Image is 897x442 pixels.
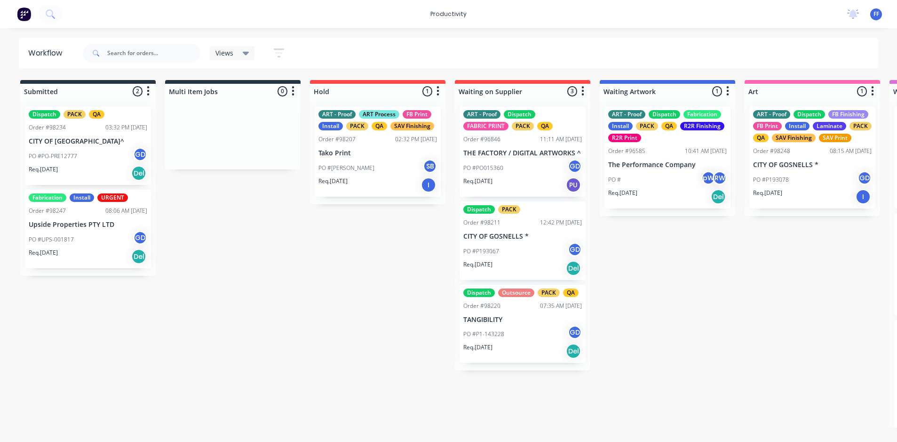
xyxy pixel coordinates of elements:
[346,122,368,130] div: PACK
[608,134,641,142] div: R2R Print
[512,122,534,130] div: PACK
[105,123,147,132] div: 03:32 PM [DATE]
[359,110,399,119] div: ART Process
[566,261,581,276] div: Del
[538,289,560,297] div: PACK
[849,122,872,130] div: PACK
[315,106,441,197] div: ART - ProofART ProcessFB PrintInstallPACKQASAV FinishingOrder #9820702:32 PM [DATE]Tako PrintPO #...
[819,134,851,142] div: SAV Print
[661,122,677,130] div: QA
[29,221,147,229] p: Upside Properties PTY LTD
[463,343,492,352] p: Req. [DATE]
[857,171,872,185] div: GD
[463,205,495,214] div: Dispatch
[873,10,879,18] span: FF
[426,7,471,21] div: productivity
[70,193,94,202] div: Install
[537,122,553,130] div: QA
[463,122,508,130] div: FABRIC PRINT
[29,123,66,132] div: Order #98234
[403,110,431,119] div: FB Print
[390,122,434,130] div: SAV Finishing
[568,159,582,173] div: GD
[540,218,582,227] div: 12:42 PM [DATE]
[131,249,146,264] div: Del
[608,161,727,169] p: The Performance Company
[604,106,730,209] div: ART - ProofDispatchFabricationInstallPACKQAR2R FinishingR2R PrintOrder #9658510:41 AM [DATE]The P...
[318,110,356,119] div: ART - Proof
[318,122,343,130] div: Install
[463,110,500,119] div: ART - Proof
[318,135,356,144] div: Order #98207
[608,110,645,119] div: ART - Proof
[463,177,492,185] p: Req. [DATE]
[463,302,500,310] div: Order #98220
[460,285,586,363] div: DispatchOutsourcePACKQAOrder #9822007:35 AM [DATE]TANGIBILITYPO #P1-143228GDReq.[DATE]Del
[563,289,579,297] div: QA
[753,189,782,197] p: Req. [DATE]
[566,344,581,359] div: Del
[460,106,586,197] div: ART - ProofDispatchFABRIC PRINTPACKQAOrder #9684611:11 AM [DATE]THE FACTORY / DIGITAL ARTWORKS ^P...
[28,48,67,59] div: Workflow
[29,207,66,215] div: Order #98247
[29,137,147,145] p: CITY OF [GEOGRAPHIC_DATA]^
[463,233,582,241] p: CITY OF GOSNELLS *
[683,110,721,119] div: Fabrication
[830,147,872,155] div: 08:15 AM [DATE]
[540,135,582,144] div: 11:11 AM [DATE]
[97,193,128,202] div: URGENT
[753,161,872,169] p: CITY OF GOSNELLS *
[753,176,789,184] p: PO #P193078
[29,249,58,257] p: Req. [DATE]
[463,316,582,324] p: TANGIBILITY
[133,147,147,161] div: GD
[372,122,387,130] div: QA
[498,205,520,214] div: PACK
[318,149,437,157] p: Tako Print
[318,177,348,185] p: Req. [DATE]
[64,110,86,119] div: PACK
[701,171,715,185] div: pW
[215,48,233,58] span: Views
[608,189,637,197] p: Req. [DATE]
[680,122,724,130] div: R2R Finishing
[318,164,374,172] p: PO #[PERSON_NAME]
[608,176,621,184] p: PO #
[105,207,147,215] div: 08:06 AM [DATE]
[29,235,74,244] p: PO #UPS-001817
[423,159,437,173] div: SB
[17,7,31,21] img: Factory
[29,110,60,119] div: Dispatch
[711,189,726,204] div: Del
[421,177,436,193] div: I
[753,122,782,130] div: FB Print
[107,44,200,63] input: Search for orders...
[568,325,582,339] div: GD
[463,135,500,144] div: Order #96846
[463,330,504,338] p: PO #P1-143228
[753,134,769,142] div: QA
[460,201,586,280] div: DispatchPACKOrder #9821112:42 PM [DATE]CITY OF GOSNELLS *PO #P193067GDReq.[DATE]Del
[504,110,535,119] div: Dispatch
[133,231,147,245] div: GD
[608,147,645,155] div: Order #96585
[29,165,58,174] p: Req. [DATE]
[813,122,846,130] div: Laminate
[649,110,680,119] div: Dispatch
[828,110,868,119] div: FB Finishing
[498,289,534,297] div: Outsource
[25,106,151,185] div: DispatchPACKQAOrder #9823403:32 PM [DATE]CITY OF [GEOGRAPHIC_DATA]^PO #PO-PRE12777GDReq.[DATE]Del
[785,122,810,130] div: Install
[29,152,77,161] p: PO #PO-PRE12777
[89,110,104,119] div: QA
[566,177,581,193] div: PU
[463,164,503,172] p: PO #PO015360
[608,122,633,130] div: Install
[395,135,437,144] div: 02:32 PM [DATE]
[749,106,875,209] div: ART - ProofDispatchFB FinishingFB PrintInstallLaminatePACKQASAV FinishingSAV PrintOrder #9824808:...
[463,247,499,256] p: PO #P193067
[685,147,727,155] div: 10:41 AM [DATE]
[29,193,66,202] div: Fabrication
[463,149,582,157] p: THE FACTORY / DIGITAL ARTWORKS ^
[540,302,582,310] div: 07:35 AM [DATE]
